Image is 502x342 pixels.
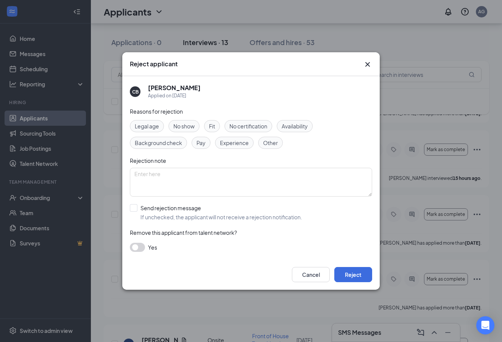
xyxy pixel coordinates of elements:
span: Fit [209,122,215,130]
svg: Cross [363,60,372,69]
span: No show [173,122,195,130]
div: CB [132,89,139,95]
button: Cancel [292,267,330,282]
div: Open Intercom Messenger [476,316,494,334]
button: Reject [334,267,372,282]
span: No certification [229,122,267,130]
div: Applied on [DATE] [148,92,201,100]
span: Rejection note [130,157,166,164]
h3: Reject applicant [130,60,178,68]
button: Close [363,60,372,69]
span: Other [263,139,278,147]
span: Experience [220,139,249,147]
h5: [PERSON_NAME] [148,84,201,92]
span: Yes [148,243,157,252]
span: Remove this applicant from talent network? [130,229,237,236]
span: Legal age [135,122,159,130]
span: Reasons for rejection [130,108,183,115]
span: Pay [196,139,206,147]
span: Background check [135,139,182,147]
span: Availability [282,122,308,130]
